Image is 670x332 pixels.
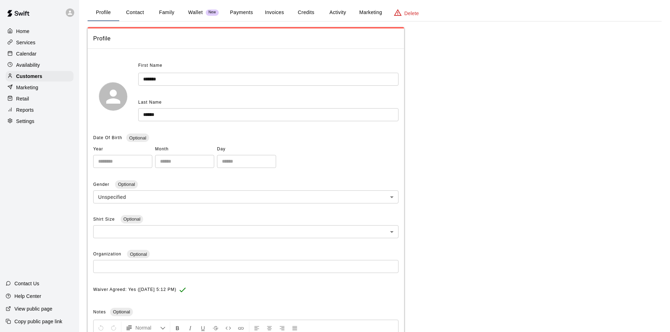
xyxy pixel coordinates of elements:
button: Credits [290,4,322,21]
p: Settings [16,118,34,125]
span: New [206,10,219,15]
a: Calendar [6,48,74,59]
p: Retail [16,95,29,102]
button: Contact [119,4,151,21]
a: Home [6,26,74,37]
p: Availability [16,61,40,69]
div: Unspecified [93,190,398,203]
button: Profile [88,4,119,21]
button: Payments [224,4,259,21]
span: Profile [93,34,398,43]
button: Marketing [353,4,388,21]
a: Services [6,37,74,48]
p: Home [16,28,30,35]
p: Delete [404,10,419,17]
div: basic tabs example [88,4,662,21]
span: Gender [93,182,111,187]
p: Customers [16,73,42,80]
span: Shirt Size [93,217,116,222]
span: Optional [121,216,143,222]
a: Retail [6,93,74,104]
p: Calendar [16,50,37,57]
p: Reports [16,106,34,113]
span: Day [217,144,276,155]
p: Services [16,39,36,46]
span: Optional [110,309,133,314]
a: Marketing [6,82,74,93]
span: Waiver Agreed: Yes ([DATE] 5:12 PM) [93,284,176,295]
span: Normal [135,324,160,331]
a: Customers [6,71,74,82]
span: Year [93,144,152,155]
span: Date Of Birth [93,135,122,140]
span: Optional [126,135,149,141]
p: Help Center [14,293,41,300]
span: Organization [93,252,123,256]
p: Wallet [188,9,203,16]
button: Activity [322,4,353,21]
p: Contact Us [14,280,39,287]
span: Optional [127,252,149,257]
p: Marketing [16,84,38,91]
span: Optional [115,182,138,187]
span: Notes [93,310,106,314]
button: Family [151,4,183,21]
a: Reports [6,105,74,115]
a: Settings [6,116,74,126]
span: Month [155,144,214,155]
span: Last Name [138,100,162,105]
a: Availability [6,60,74,70]
p: View public page [14,305,52,312]
span: First Name [138,60,162,71]
button: Invoices [259,4,290,21]
p: Copy public page link [14,318,62,325]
